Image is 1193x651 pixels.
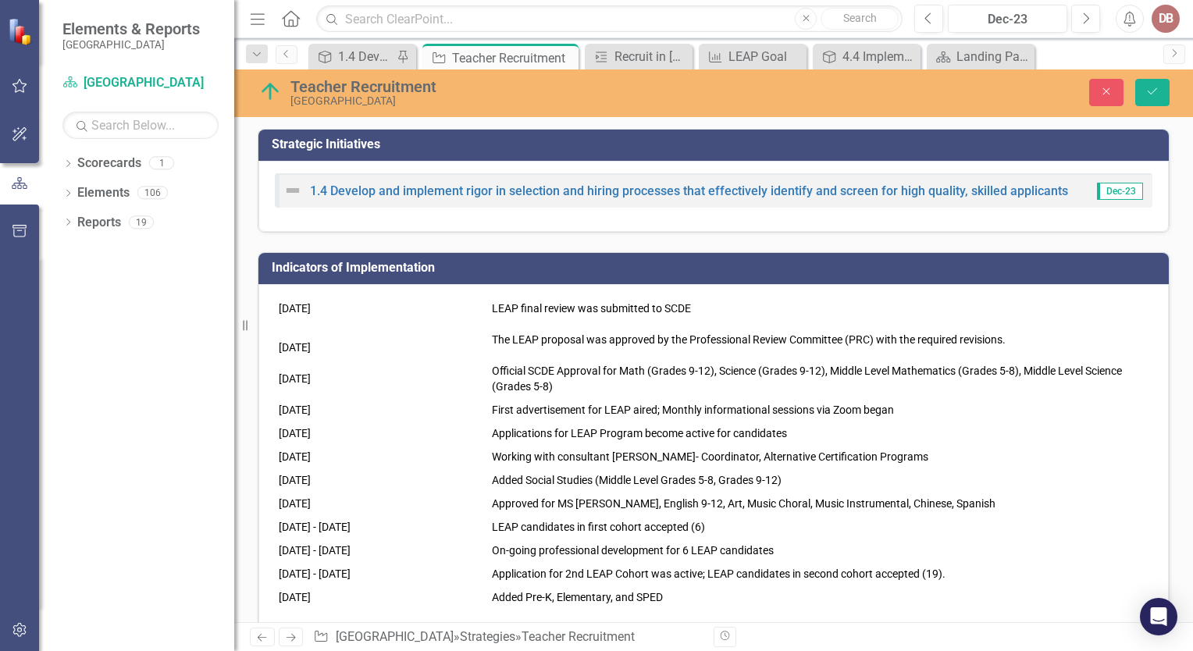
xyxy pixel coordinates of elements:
p: On-going professional development for 6 LEAP candidates [492,542,1148,558]
p: [DATE] [279,301,484,316]
a: Strategies [460,629,515,644]
h3: Indicators of Implementation [272,261,1161,275]
div: Open Intercom Messenger [1140,598,1177,635]
div: Teacher Recruitment [452,48,575,68]
button: Dec-23 [948,5,1067,33]
img: On Target [258,79,283,104]
span: Search [843,12,877,24]
img: ClearPoint Strategy [8,18,35,45]
p: Application for 2nd LEAP Cohort was active; LEAP candidates in second cohort accepted (19). [492,566,1148,582]
div: » » [313,628,702,646]
small: [GEOGRAPHIC_DATA] [62,38,200,51]
input: Search Below... [62,112,219,139]
img: Not Defined [283,181,302,200]
h3: Strategic Initiatives [272,137,1161,151]
p: [DATE] [279,340,484,355]
a: Scorecards [77,155,141,173]
a: Elements [77,184,130,202]
p: [DATE] [279,472,484,488]
span: Dec-23 [1097,183,1143,200]
p: [DATE] [279,449,484,464]
div: [GEOGRAPHIC_DATA] [290,95,762,107]
p: Applications for LEAP Program become active for candidates [492,425,1148,441]
p: Working with consultant [PERSON_NAME]- Coordinator, Alternative Certification Programs [492,449,1148,464]
p: LEAP candidates in first cohort accepted (6) [492,519,1148,535]
div: 106 [137,187,168,200]
p: First advertisement for LEAP aired; Monthly informational sessions via Zoom began [492,402,1148,418]
input: Search ClearPoint... [316,5,903,33]
div: 1.4 Develop and implement rigor in selection and hiring processes that effectively identify and s... [338,47,393,66]
a: LEAP Goal [703,47,803,66]
div: Landing Page [956,47,1031,66]
p: Added Pre-K, Elementary, and SPED [492,589,1148,605]
p: Added Social Studies (Middle Level Grades 5-8, Grades 9-12) [492,472,1148,488]
p: Official SCDE Approval for Math (Grades 9-12), Science (Grades 9-12), Middle Level Mathematics (G... [492,363,1148,394]
a: Recruit in [US_STATE] [589,47,689,66]
button: Search [821,8,899,30]
a: [GEOGRAPHIC_DATA] [336,629,454,644]
div: 1 [149,157,174,170]
a: 1.4 Develop and implement rigor in selection and hiring processes that effectively identify and s... [310,183,1068,198]
p: [DATE] - [DATE] [279,519,484,535]
div: Dec-23 [953,10,1062,29]
a: [GEOGRAPHIC_DATA] [62,74,219,92]
p: [DATE] [279,496,484,511]
a: 4.4 Implement rigorous project management structures, protocols, and processes. [817,47,917,66]
p: The LEAP proposal was approved by the Professional Review Committee (PRC) with the required revis... [492,332,1148,347]
button: DB [1152,5,1180,33]
div: 19 [129,215,154,229]
p: LEAP final review was submitted to SCDE [492,301,1148,316]
p: [DATE] [279,425,484,441]
a: Reports [77,214,121,232]
p: [DATE] [279,371,484,386]
a: Landing Page [931,47,1031,66]
p: [DATE] - [DATE] [279,542,484,558]
div: Recruit in [US_STATE] [614,47,689,66]
p: [DATE] [279,589,484,605]
p: [DATE] [279,402,484,418]
div: Teacher Recruitment [290,78,762,95]
p: [DATE] - [DATE] [279,566,484,582]
div: 4.4 Implement rigorous project management structures, protocols, and processes. [842,47,917,66]
span: Elements & Reports [62,20,200,38]
div: Teacher Recruitment [522,629,635,644]
p: Approved for MS [PERSON_NAME], English 9-12, Art, Music Choral, Music Instrumental, Chinese, Spanish [492,496,1148,511]
div: LEAP Goal [728,47,803,66]
a: 1.4 Develop and implement rigor in selection and hiring processes that effectively identify and s... [312,47,393,66]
